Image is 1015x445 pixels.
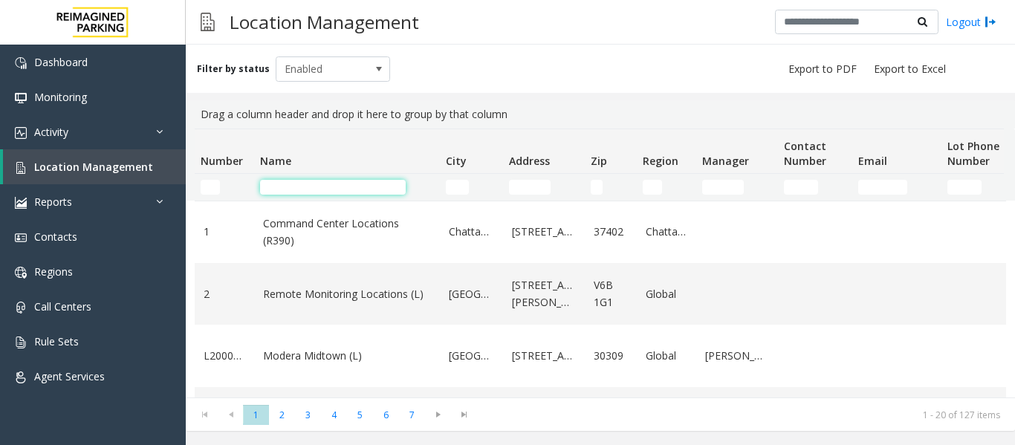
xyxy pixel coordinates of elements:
[373,405,399,425] span: Page 6
[295,405,321,425] span: Page 3
[186,129,1015,397] div: Data table
[3,149,186,184] a: Location Management
[509,154,550,168] span: Address
[15,232,27,244] img: 'icon'
[263,286,431,302] a: Remote Monitoring Locations (L)
[874,62,946,77] span: Export to Excel
[702,180,744,195] input: Manager Filter
[858,154,887,168] span: Email
[858,180,907,195] input: Email Filter
[15,302,27,314] img: 'icon'
[347,405,373,425] span: Page 5
[34,299,91,314] span: Call Centers
[263,215,431,249] a: Command Center Locations (R390)
[195,174,254,201] td: Number Filter
[269,405,295,425] span: Page 2
[204,348,245,364] a: L20000500
[451,404,477,425] span: Go to the last page
[195,100,1006,129] div: Drag a column header and drop it here to group by that column
[15,57,27,69] img: 'icon'
[34,369,105,383] span: Agent Services
[852,174,941,201] td: Email Filter
[204,286,245,302] a: 2
[263,348,431,364] a: Modera Midtown (L)
[503,174,585,201] td: Address Filter
[428,409,448,420] span: Go to the next page
[34,125,68,139] span: Activity
[201,180,220,195] input: Number Filter
[204,224,245,240] a: 1
[696,174,778,201] td: Manager Filter
[646,348,687,364] a: Global
[446,154,467,168] span: City
[782,59,863,79] button: Export to PDF
[276,57,367,81] span: Enabled
[947,180,982,195] input: Lot Phone Number Filter
[15,197,27,209] img: 'icon'
[594,224,628,240] a: 37402
[591,154,607,168] span: Zip
[512,277,576,311] a: [STREET_ADDRESS][PERSON_NAME]
[15,162,27,174] img: 'icon'
[15,267,27,279] img: 'icon'
[985,14,996,30] img: logout
[446,180,469,195] input: City Filter
[705,348,769,364] a: [PERSON_NAME]
[594,277,628,311] a: V6B 1G1
[591,180,603,195] input: Zip Filter
[449,224,494,240] a: Chattanooga
[260,154,291,168] span: Name
[449,348,494,364] a: [GEOGRAPHIC_DATA]
[34,264,73,279] span: Regions
[260,180,406,195] input: Name Filter
[947,139,999,168] span: Lot Phone Number
[778,174,852,201] td: Contact Number Filter
[454,409,474,420] span: Go to the last page
[946,14,996,30] a: Logout
[486,409,1000,421] kendo-pager-info: 1 - 20 of 127 items
[34,55,88,69] span: Dashboard
[15,127,27,139] img: 'icon'
[643,154,678,168] span: Region
[399,405,425,425] span: Page 7
[594,348,628,364] a: 30309
[15,337,27,348] img: 'icon'
[34,90,87,104] span: Monitoring
[34,195,72,209] span: Reports
[702,154,749,168] span: Manager
[788,62,857,77] span: Export to PDF
[201,4,215,40] img: pageIcon
[243,405,269,425] span: Page 1
[201,154,243,168] span: Number
[34,334,79,348] span: Rule Sets
[868,59,952,79] button: Export to Excel
[512,224,576,240] a: [STREET_ADDRESS]
[784,139,826,168] span: Contact Number
[585,174,637,201] td: Zip Filter
[222,4,427,40] h3: Location Management
[425,404,451,425] span: Go to the next page
[643,180,662,195] input: Region Filter
[34,230,77,244] span: Contacts
[512,348,576,364] a: [STREET_ADDRESS]
[254,174,440,201] td: Name Filter
[321,405,347,425] span: Page 4
[15,371,27,383] img: 'icon'
[440,174,503,201] td: City Filter
[197,62,270,76] label: Filter by status
[34,160,153,174] span: Location Management
[15,92,27,104] img: 'icon'
[637,174,696,201] td: Region Filter
[784,180,818,195] input: Contact Number Filter
[509,180,551,195] input: Address Filter
[646,286,687,302] a: Global
[646,224,687,240] a: Chattanooga
[449,286,494,302] a: [GEOGRAPHIC_DATA]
